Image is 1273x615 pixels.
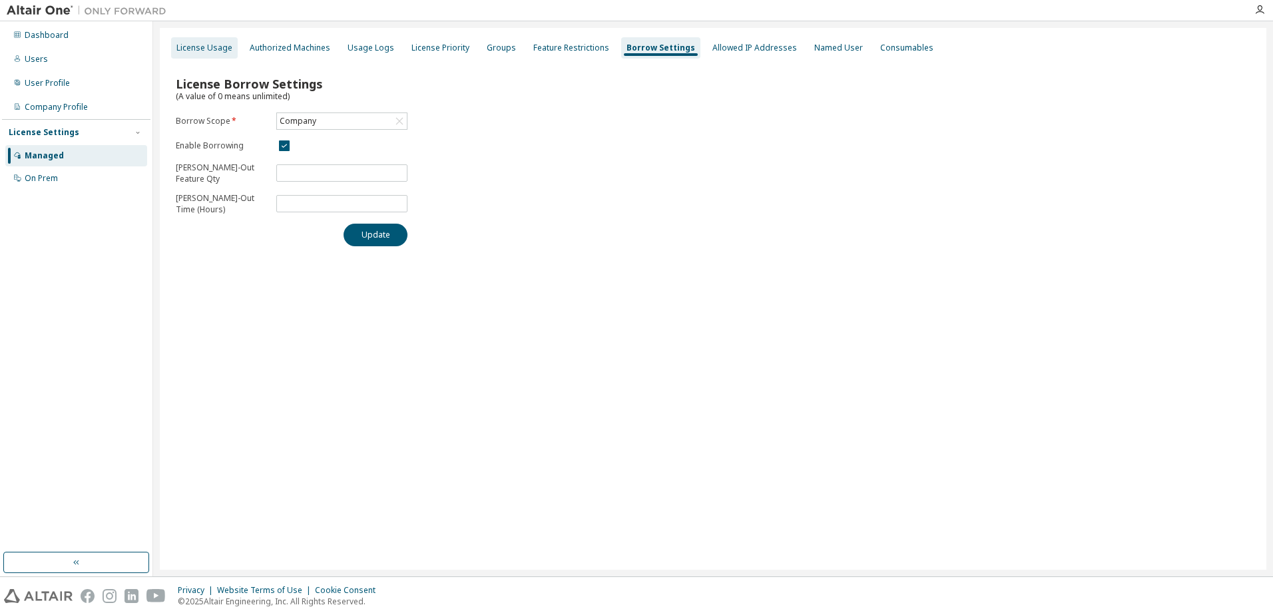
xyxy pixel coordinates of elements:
[348,43,394,53] div: Usage Logs
[25,102,88,112] div: Company Profile
[712,43,797,53] div: Allowed IP Addresses
[9,127,79,138] div: License Settings
[176,192,268,215] p: [PERSON_NAME]-Out Time (Hours)
[176,91,290,102] span: (A value of 0 means unlimited)
[178,596,383,607] p: © 2025 Altair Engineering, Inc. All Rights Reserved.
[81,589,95,603] img: facebook.svg
[176,116,268,126] label: Borrow Scope
[533,43,609,53] div: Feature Restrictions
[4,589,73,603] img: altair_logo.svg
[217,585,315,596] div: Website Terms of Use
[176,76,322,92] span: License Borrow Settings
[25,78,70,89] div: User Profile
[277,113,407,129] div: Company
[176,43,232,53] div: License Usage
[487,43,516,53] div: Groups
[25,150,64,161] div: Managed
[278,114,318,128] div: Company
[176,162,268,184] p: [PERSON_NAME]-Out Feature Qty
[25,173,58,184] div: On Prem
[176,140,268,151] label: Enable Borrowing
[7,4,173,17] img: Altair One
[25,54,48,65] div: Users
[125,589,138,603] img: linkedin.svg
[814,43,863,53] div: Named User
[627,43,695,53] div: Borrow Settings
[178,585,217,596] div: Privacy
[880,43,933,53] div: Consumables
[250,43,330,53] div: Authorized Machines
[25,30,69,41] div: Dashboard
[315,585,383,596] div: Cookie Consent
[411,43,469,53] div: License Priority
[146,589,166,603] img: youtube.svg
[344,224,407,246] button: Update
[103,589,117,603] img: instagram.svg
